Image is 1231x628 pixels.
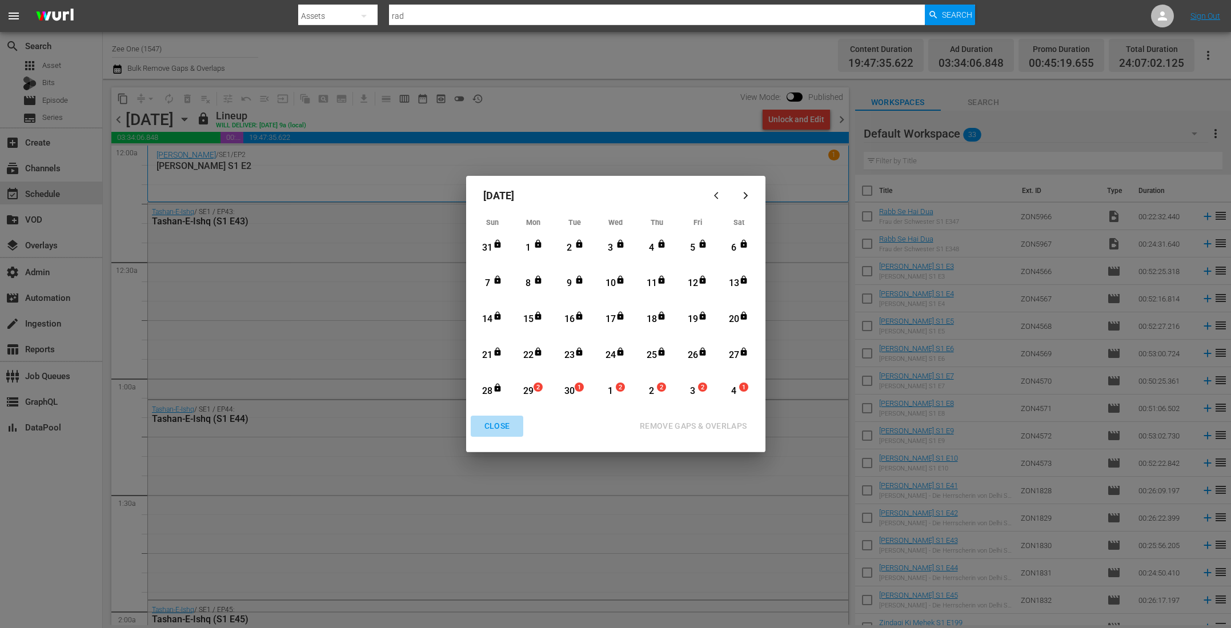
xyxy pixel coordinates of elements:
[472,182,705,209] div: [DATE]
[644,277,659,290] div: 11
[486,218,499,227] span: Sun
[644,313,659,326] div: 18
[685,241,700,255] div: 5
[644,385,659,398] div: 2
[740,383,748,392] span: 1
[526,218,540,227] span: Mon
[534,383,542,392] span: 2
[651,218,663,227] span: Thu
[521,277,535,290] div: 8
[603,349,617,362] div: 24
[521,385,535,398] div: 29
[480,313,495,326] div: 14
[608,218,623,227] span: Wed
[685,349,700,362] div: 26
[471,416,524,437] button: CLOSE
[727,241,741,255] div: 6
[7,9,21,23] span: menu
[942,5,972,25] span: Search
[475,419,519,433] div: CLOSE
[644,241,659,255] div: 4
[727,313,741,326] div: 20
[575,383,583,392] span: 1
[727,349,741,362] div: 27
[472,215,760,410] div: Month View
[521,313,535,326] div: 15
[693,218,702,227] span: Fri
[1190,11,1220,21] a: Sign Out
[685,313,700,326] div: 19
[480,241,495,255] div: 31
[562,241,576,255] div: 2
[685,385,700,398] div: 3
[521,349,535,362] div: 22
[562,349,576,362] div: 23
[644,349,659,362] div: 25
[657,383,665,392] span: 2
[27,3,82,30] img: ans4CAIJ8jUAAAAAAAAAAAAAAAAAAAAAAAAgQb4GAAAAAAAAAAAAAAAAAAAAAAAAJMjXAAAAAAAAAAAAAAAAAAAAAAAAgAT5G...
[603,385,617,398] div: 1
[480,385,495,398] div: 28
[562,277,576,290] div: 9
[727,385,741,398] div: 4
[685,277,700,290] div: 12
[521,241,535,255] div: 1
[562,313,576,326] div: 16
[568,218,581,227] span: Tue
[603,241,617,255] div: 3
[616,383,624,392] span: 2
[603,277,617,290] div: 10
[480,277,495,290] div: 7
[562,385,576,398] div: 30
[699,383,707,392] span: 2
[480,349,495,362] div: 21
[727,277,741,290] div: 13
[733,218,744,227] span: Sat
[603,313,617,326] div: 17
